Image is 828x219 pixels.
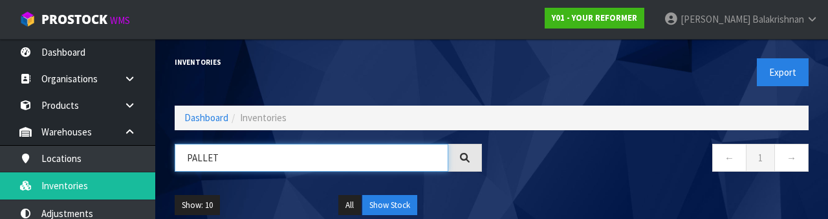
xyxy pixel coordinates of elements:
span: Inventories [240,111,287,124]
a: → [774,144,809,172]
img: cube-alt.png [19,11,36,27]
button: All [338,195,361,216]
a: Dashboard [184,111,228,124]
a: 1 [746,144,775,172]
span: [PERSON_NAME] [681,13,750,25]
a: ← [712,144,746,172]
button: Show Stock [362,195,417,216]
a: Y01 - YOUR REFORMER [545,8,644,29]
span: ProStock [41,11,107,28]
input: Search inventories [175,144,448,172]
button: Export [757,58,809,86]
button: Show: 10 [175,195,220,216]
span: Balakrishnan [752,13,804,25]
nav: Page navigation [501,144,809,176]
h1: Inventories [175,58,482,66]
small: WMS [110,14,130,27]
strong: Y01 - YOUR REFORMER [552,12,637,23]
